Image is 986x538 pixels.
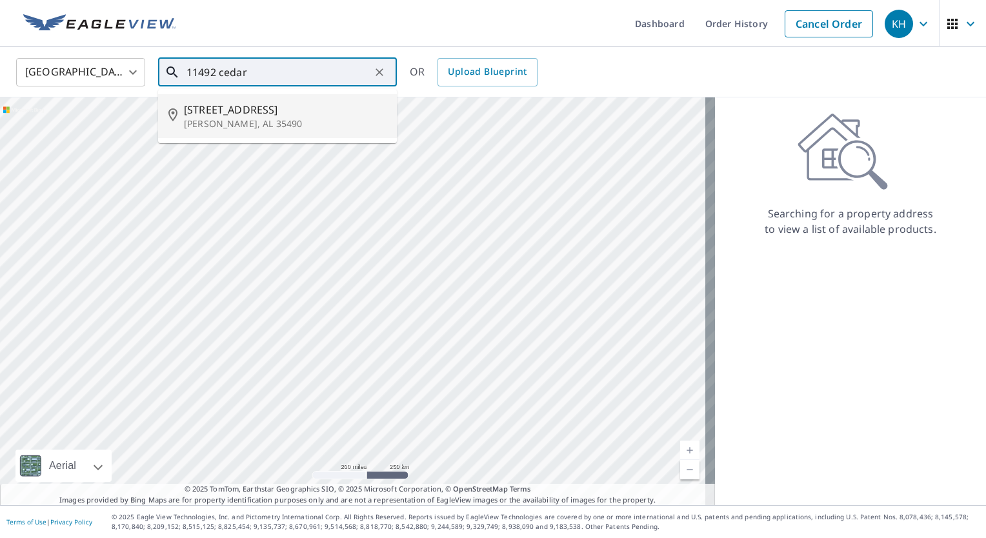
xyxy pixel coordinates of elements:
a: Current Level 5, Zoom Out [680,460,699,479]
div: Aerial [45,450,80,482]
span: © 2025 TomTom, Earthstar Geographics SIO, © 2025 Microsoft Corporation, © [185,484,531,495]
a: Upload Blueprint [438,58,537,86]
img: EV Logo [23,14,176,34]
input: Search by address or latitude-longitude [186,54,370,90]
a: Privacy Policy [50,517,92,526]
div: OR [410,58,538,86]
p: [PERSON_NAME], AL 35490 [184,117,387,130]
p: | [6,518,92,526]
button: Clear [370,63,388,81]
div: [GEOGRAPHIC_DATA] [16,54,145,90]
span: Upload Blueprint [448,64,527,80]
div: Aerial [15,450,112,482]
a: Current Level 5, Zoom In [680,441,699,460]
a: Cancel Order [785,10,873,37]
a: OpenStreetMap [453,484,507,493]
div: KH [885,10,913,38]
p: Searching for a property address to view a list of available products. [764,206,937,237]
a: Terms of Use [6,517,46,526]
p: © 2025 Eagle View Technologies, Inc. and Pictometry International Corp. All Rights Reserved. Repo... [112,512,980,532]
span: [STREET_ADDRESS] [184,102,387,117]
a: Terms [510,484,531,493]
